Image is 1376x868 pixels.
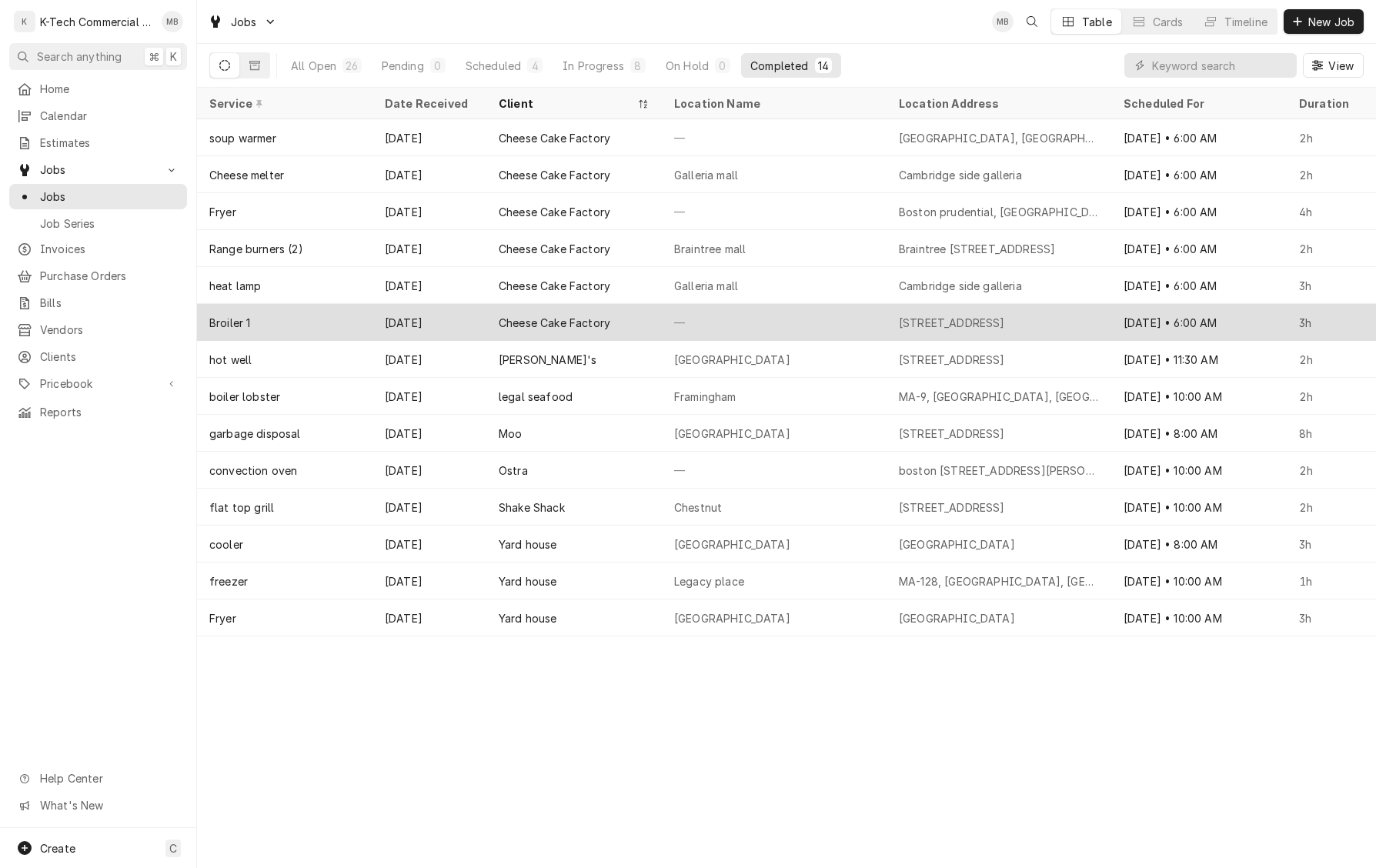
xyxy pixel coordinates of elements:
div: Fryer [209,610,236,626]
div: Scheduled For [1124,95,1271,112]
a: Go to Jobs [9,157,187,182]
div: Cheese Cake Factory [499,130,610,146]
div: [STREET_ADDRESS] [899,499,1005,516]
div: [DATE] [372,452,486,489]
div: 3h [1287,526,1376,563]
div: 2h [1287,489,1376,526]
div: 2h [1287,230,1376,267]
div: [DATE] [372,489,486,526]
div: Legacy place [674,573,744,589]
a: Bills [9,290,187,315]
a: Jobs [9,184,187,209]
div: K [14,11,35,32]
div: [DATE] [372,230,486,267]
div: MA-9, [GEOGRAPHIC_DATA], [GEOGRAPHIC_DATA] [899,389,1099,405]
div: [DATE] • 6:00 AM [1111,304,1287,341]
div: 3h [1287,304,1376,341]
div: Galleria mall [674,278,738,294]
div: Service [209,95,357,112]
a: Clients [9,344,187,369]
div: Braintree mall [674,241,746,257]
div: [DATE] [372,415,486,452]
span: Reports [40,404,179,420]
div: — [662,304,887,341]
span: Jobs [40,189,179,205]
div: [DATE] [372,267,486,304]
a: Go to What's New [9,793,187,818]
button: Search anything⌘K [9,43,187,70]
div: [DATE] • 6:00 AM [1111,267,1287,304]
div: boiler lobster [209,389,280,405]
div: On Hold [666,58,709,74]
div: [DATE] • 10:00 AM [1111,563,1287,599]
div: — [662,452,887,489]
span: Jobs [40,162,156,178]
div: garbage disposal [209,426,301,442]
div: Moo [499,426,522,442]
span: Jobs [231,14,257,30]
div: [DATE] • 8:00 AM [1111,526,1287,563]
div: Framingham [674,389,736,405]
div: [DATE] • 10:00 AM [1111,489,1287,526]
div: Cheese Cake Factory [499,315,610,331]
span: Search anything [37,48,122,65]
div: [DATE] [372,193,486,230]
div: 2h [1287,378,1376,415]
div: flat top grill [209,499,274,516]
div: [DATE] • 6:00 AM [1111,156,1287,193]
span: C [169,840,177,856]
div: Cambridge side galleria [899,278,1022,294]
div: — [662,193,887,230]
div: [DATE] • 8:00 AM [1111,415,1287,452]
div: Range burners (2) [209,241,303,257]
div: cooler [209,536,243,553]
span: Invoices [40,241,179,257]
div: [DATE] [372,563,486,599]
div: [GEOGRAPHIC_DATA] [674,426,790,442]
span: Job Series [40,215,179,232]
div: [DATE] • 10:00 AM [1111,599,1287,636]
a: Job Series [9,211,187,236]
span: K [170,48,177,65]
div: Shake Shack [499,499,565,516]
div: Galleria mall [674,167,738,183]
span: View [1325,58,1357,74]
div: [DATE] • 10:00 AM [1111,378,1287,415]
div: 8 [633,58,643,74]
div: Completed [750,58,808,74]
span: Purchase Orders [40,268,179,284]
div: 2h [1287,119,1376,156]
a: Go to Jobs [202,9,283,35]
div: 2h [1287,156,1376,193]
span: Create [40,842,75,855]
div: Yard house [499,536,557,553]
div: 14 [818,58,829,74]
div: Cheese Cake Factory [499,204,610,220]
div: Fryer [209,204,236,220]
div: Cheese Cake Factory [499,167,610,183]
div: Broiler 1 [209,315,250,331]
div: Table [1082,14,1112,30]
div: Date Received [385,95,471,112]
div: [DATE] • 10:00 AM [1111,452,1287,489]
div: Mehdi Bazidane's Avatar [992,11,1014,32]
span: New Job [1305,14,1358,30]
span: Calendar [40,108,179,124]
a: Estimates [9,130,187,155]
div: 4h [1287,193,1376,230]
div: Location Address [899,95,1096,112]
div: Mehdi Bazidane's Avatar [162,11,183,32]
div: [STREET_ADDRESS] [899,426,1005,442]
div: Boston prudential, [GEOGRAPHIC_DATA], [GEOGRAPHIC_DATA] [899,204,1099,220]
div: 26 [346,58,358,74]
span: Vendors [40,322,179,338]
div: Cheese Cake Factory [499,241,610,257]
span: What's New [40,797,178,813]
div: [GEOGRAPHIC_DATA] [674,536,790,553]
div: Timeline [1224,14,1267,30]
span: Home [40,81,179,97]
div: MB [162,11,183,32]
div: Yard house [499,610,557,626]
div: [DATE] • 6:00 AM [1111,119,1287,156]
span: Bills [40,295,179,311]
